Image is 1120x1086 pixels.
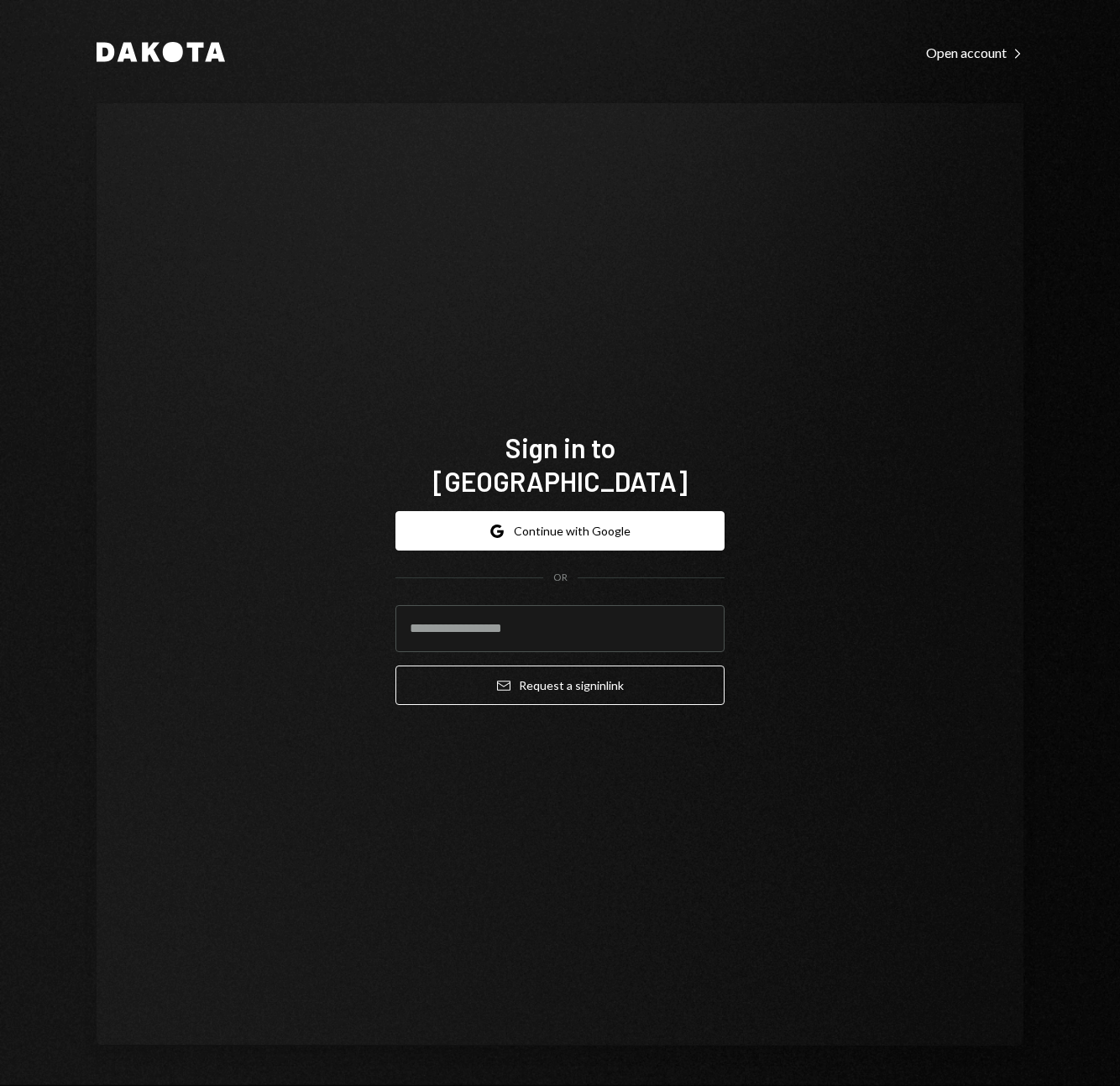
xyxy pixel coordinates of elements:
[926,44,1023,61] div: Open account
[926,43,1023,61] a: Open account
[395,511,725,551] button: Continue with Google
[395,666,725,705] button: Request a signinlink
[395,431,725,498] h1: Sign in to [GEOGRAPHIC_DATA]
[553,571,568,585] div: OR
